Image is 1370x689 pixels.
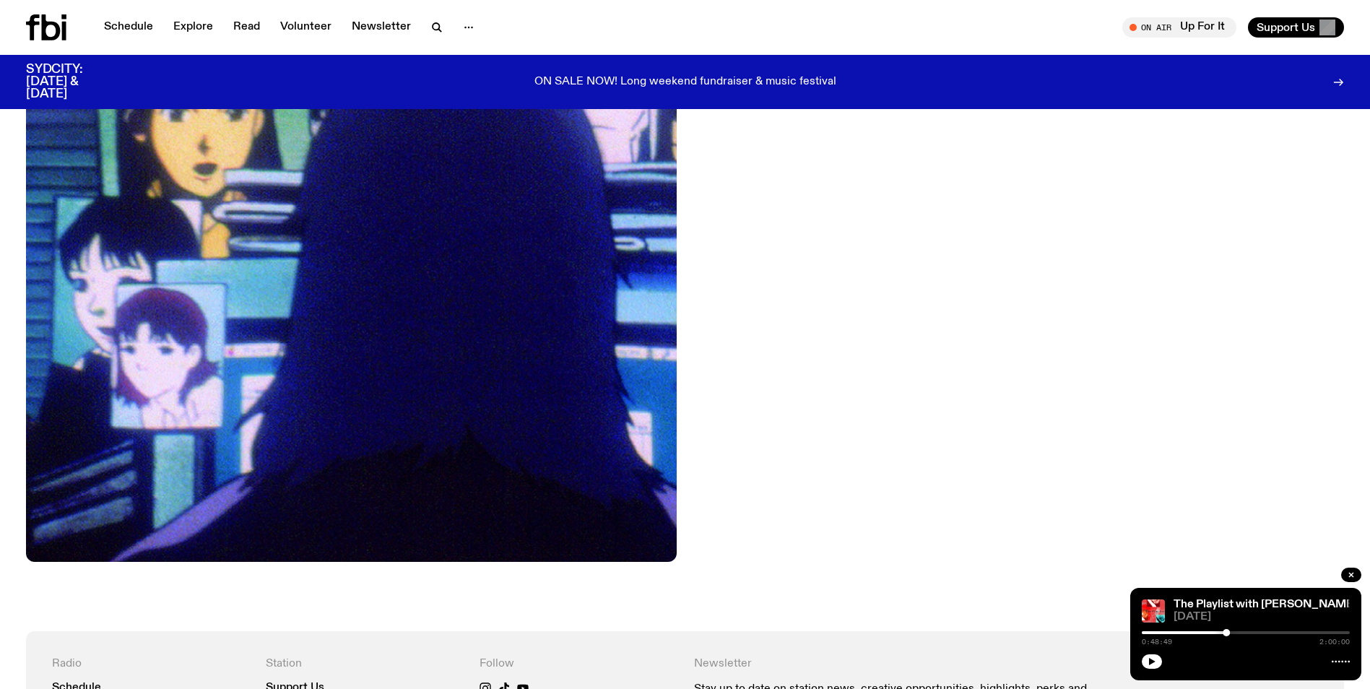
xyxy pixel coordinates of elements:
[480,657,676,671] h4: Follow
[1257,21,1315,34] span: Support Us
[1174,612,1350,623] span: [DATE]
[1142,638,1172,646] span: 0:48:49
[52,657,248,671] h4: Radio
[26,64,118,100] h3: SYDCITY: [DATE] & [DATE]
[1248,17,1344,38] button: Support Us
[343,17,420,38] a: Newsletter
[225,17,269,38] a: Read
[95,17,162,38] a: Schedule
[266,657,462,671] h4: Station
[1122,17,1236,38] button: On AirUp For It
[272,17,340,38] a: Volunteer
[694,657,1104,671] h4: Newsletter
[1142,599,1165,623] img: The cover image for this episode of The Playlist, featuring the title of the show as well as the ...
[534,76,836,89] p: ON SALE NOW! Long weekend fundraiser & music festival
[1319,638,1350,646] span: 2:00:00
[165,17,222,38] a: Explore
